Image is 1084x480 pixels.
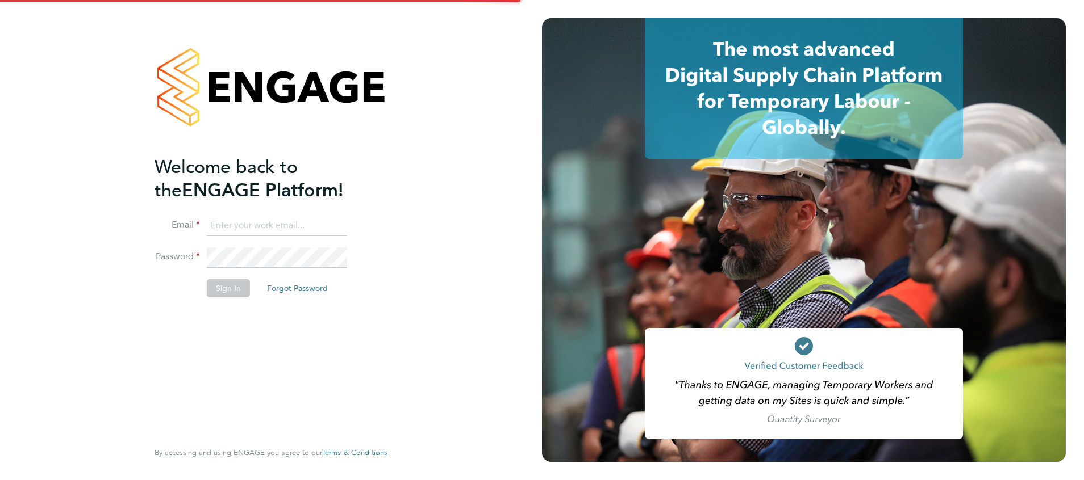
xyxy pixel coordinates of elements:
a: Terms & Conditions [322,448,387,457]
h2: ENGAGE Platform! [155,155,376,202]
input: Enter your work email... [207,216,347,236]
button: Sign In [207,279,250,297]
label: Email [155,219,200,231]
button: Forgot Password [258,279,337,297]
span: Welcome back to the [155,156,298,201]
span: Terms & Conditions [322,448,387,457]
span: By accessing and using ENGAGE you agree to our [155,448,387,457]
label: Password [155,251,200,263]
